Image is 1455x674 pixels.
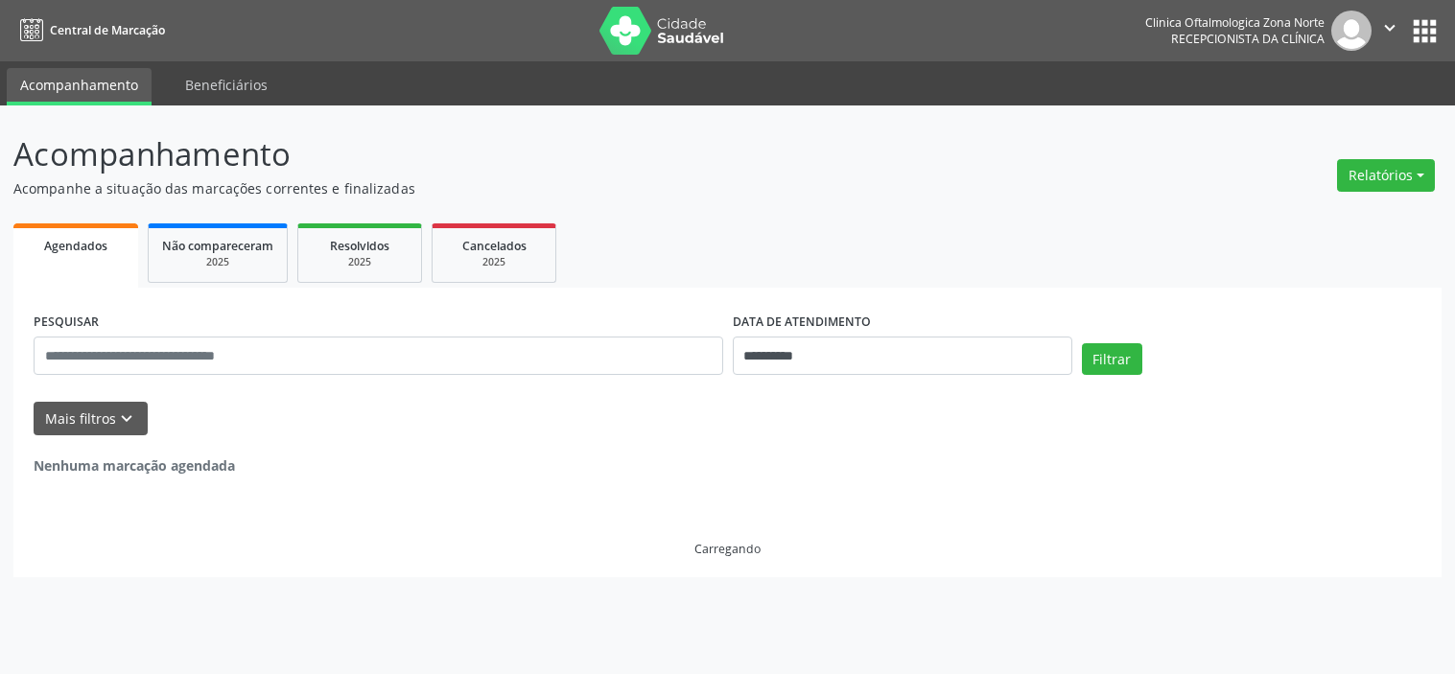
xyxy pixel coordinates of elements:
[312,255,408,269] div: 2025
[1372,11,1408,51] button: 
[7,68,152,105] a: Acompanhamento
[1171,31,1325,47] span: Recepcionista da clínica
[1145,14,1325,31] div: Clinica Oftalmologica Zona Norte
[330,238,389,254] span: Resolvidos
[172,68,281,102] a: Beneficiários
[34,456,235,475] strong: Nenhuma marcação agendada
[162,255,273,269] div: 2025
[1379,17,1400,38] i: 
[13,178,1013,198] p: Acompanhe a situação das marcações correntes e finalizadas
[13,14,165,46] a: Central de Marcação
[13,130,1013,178] p: Acompanhamento
[44,238,107,254] span: Agendados
[462,238,527,254] span: Cancelados
[1337,159,1435,192] button: Relatórios
[162,238,273,254] span: Não compareceram
[1408,14,1442,48] button: apps
[34,308,99,337] label: PESQUISAR
[34,402,148,435] button: Mais filtroskeyboard_arrow_down
[694,541,761,557] div: Carregando
[446,255,542,269] div: 2025
[50,22,165,38] span: Central de Marcação
[733,308,871,337] label: DATA DE ATENDIMENTO
[1082,343,1142,376] button: Filtrar
[1331,11,1372,51] img: img
[116,408,137,430] i: keyboard_arrow_down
